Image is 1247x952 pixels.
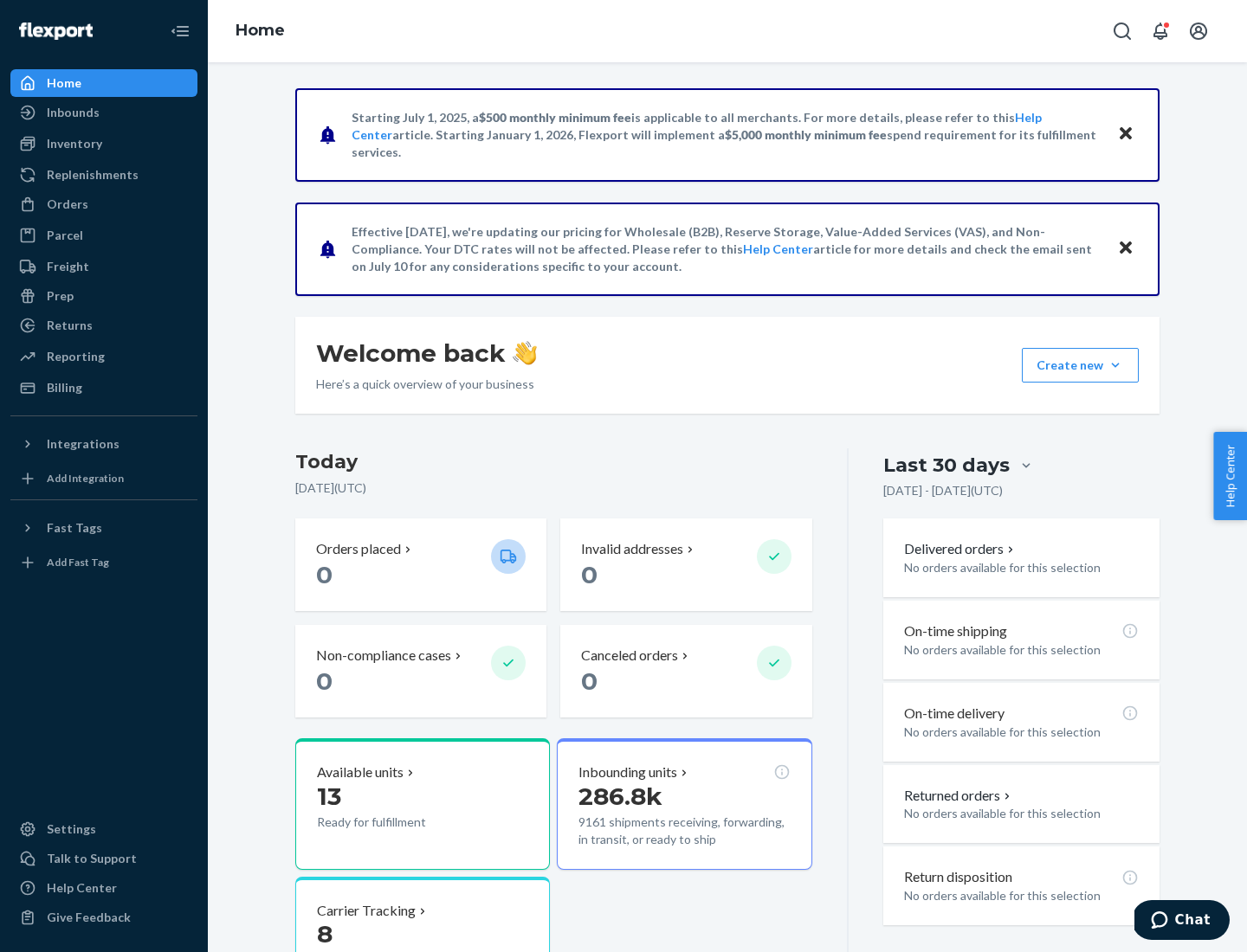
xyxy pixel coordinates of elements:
span: 0 [316,666,333,696]
button: Integrations [10,430,197,458]
div: Home [47,74,81,92]
a: Help Center [743,241,813,256]
button: Create new [1022,348,1139,383]
a: Home [10,69,197,97]
a: Home [236,21,285,40]
p: Effective [DATE], we're updating our pricing for Wholesale (B2B), Reserve Storage, Value-Added Se... [352,223,1101,275]
button: Invalid addresses 0 [560,518,811,611]
p: No orders available for this selection [904,559,1139,576]
p: Starting July 1, 2025, a is applicable to all merchants. For more details, please refer to this a... [352,109,1101,161]
span: 13 [317,782,341,811]
p: Return disposition [904,867,1012,887]
button: Talk to Support [10,845,197,872]
div: Talk to Support [47,850,137,867]
a: Inbounds [10,99,197,126]
span: 286.8k [578,782,662,811]
p: No orders available for this selection [904,887,1139,904]
button: Open notifications [1143,14,1178,48]
div: Reporting [47,348,105,365]
button: Canceled orders 0 [560,625,811,717]
div: Returns [47,317,93,334]
div: Inventory [47,135,102,152]
a: Help Center [10,874,197,902]
button: Open Search Box [1105,14,1140,48]
button: Fast Tags [10,514,197,542]
a: Parcel [10,222,197,249]
div: Freight [47,258,89,275]
p: Here’s a quick overview of your business [316,376,537,393]
img: Flexport logo [19,23,93,40]
div: Fast Tags [47,519,102,537]
div: Prep [47,287,74,305]
a: Add Fast Tag [10,549,197,576]
div: Last 30 days [883,452,1010,479]
a: Freight [10,253,197,280]
button: Available units13Ready for fulfillment [295,738,550,870]
p: On-time shipping [904,621,1007,641]
p: Non-compliance cases [316,646,451,666]
a: Reporting [10,343,197,370]
a: Billing [10,374,197,402]
span: $500 monthly minimum fee [479,110,631,125]
h1: Welcome back [316,338,537,369]
ol: breadcrumbs [222,6,299,56]
p: [DATE] ( UTC ) [295,479,812,497]
button: Close [1115,236,1137,261]
button: Orders placed 0 [295,518,546,611]
button: Close [1115,122,1137,147]
div: Inbounds [47,104,100,121]
span: $5,000 monthly minimum fee [725,127,887,142]
a: Replenishments [10,161,197,189]
a: Inventory [10,130,197,158]
p: Carrier Tracking [317,901,416,921]
button: Close Navigation [163,14,197,48]
button: Give Feedback [10,904,197,931]
span: 0 [581,560,598,589]
p: Canceled orders [581,646,678,666]
p: Invalid addresses [581,539,683,559]
div: Give Feedback [47,909,131,926]
div: Replenishments [47,166,139,183]
button: Help Center [1213,432,1247,520]
span: 0 [316,560,333,589]
div: Help Center [47,879,117,897]
div: Billing [47,379,82,396]
button: Delivered orders [904,539,1018,559]
p: Ready for fulfillment [317,814,477,831]
p: No orders available for this selection [904,641,1139,659]
p: Orders placed [316,539,401,559]
p: On-time delivery [904,704,1005,724]
button: Returned orders [904,786,1014,806]
div: Parcel [47,227,83,244]
p: [DATE] - [DATE] ( UTC ) [883,482,1003,499]
a: Returns [10,312,197,339]
p: No orders available for this selection [904,724,1139,741]
a: Orders [10,190,197,218]
button: Non-compliance cases 0 [295,625,546,717]
div: Integrations [47,435,120,453]
a: Settings [10,815,197,843]
img: hand-wave emoji [513,341,537,365]
button: Open account menu [1181,14,1216,48]
span: 8 [317,919,333,949]
p: Available units [317,762,404,782]
a: Add Integration [10,465,197,492]
div: Settings [47,820,96,838]
div: Add Fast Tag [47,555,109,569]
span: 0 [581,666,598,696]
div: Orders [47,196,88,213]
button: Inbounding units286.8k9161 shipments receiving, forwarding, in transit, or ready to ship [557,738,811,870]
p: 9161 shipments receiving, forwarding, in transit, or ready to ship [578,814,790,848]
h3: Today [295,448,812,476]
a: Prep [10,282,197,310]
p: Inbounding units [578,762,677,782]
div: Add Integration [47,471,124,486]
p: No orders available for this selection [904,805,1139,822]
iframe: Opens a widget where you can chat to one of our agents [1134,900,1230,943]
